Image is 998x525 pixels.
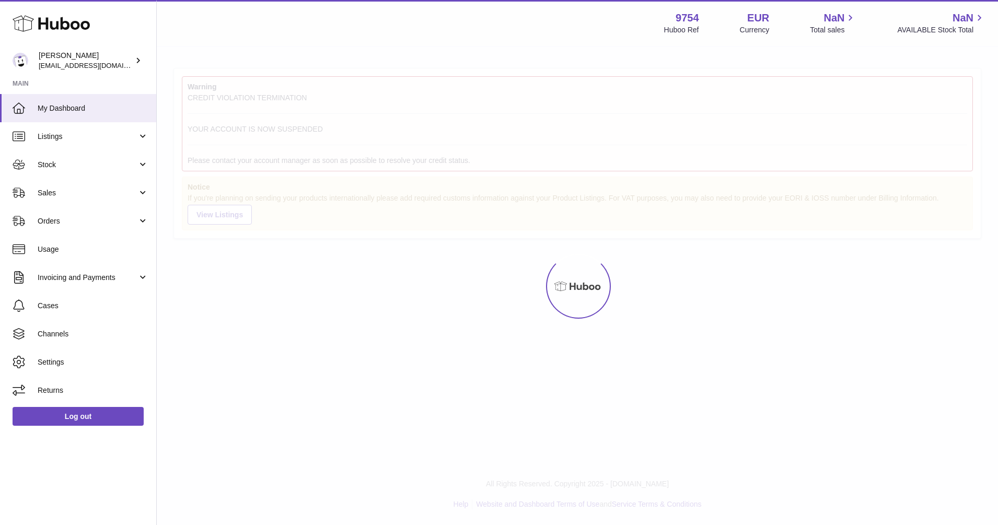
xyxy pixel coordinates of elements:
div: Currency [740,25,770,35]
span: AVAILABLE Stock Total [897,25,985,35]
span: Usage [38,244,148,254]
strong: 9754 [676,11,699,25]
a: NaN AVAILABLE Stock Total [897,11,985,35]
span: [EMAIL_ADDRESS][DOMAIN_NAME] [39,61,154,69]
span: Invoicing and Payments [38,273,137,283]
span: Returns [38,386,148,395]
div: Huboo Ref [664,25,699,35]
span: Sales [38,188,137,198]
span: Cases [38,301,148,311]
strong: EUR [747,11,769,25]
a: NaN Total sales [810,11,856,35]
span: Orders [38,216,137,226]
span: Listings [38,132,137,142]
a: Log out [13,407,144,426]
span: Settings [38,357,148,367]
span: Stock [38,160,137,170]
span: NaN [823,11,844,25]
span: Channels [38,329,148,339]
div: [PERSON_NAME] [39,51,133,71]
span: NaN [953,11,973,25]
span: My Dashboard [38,103,148,113]
span: Total sales [810,25,856,35]
img: info@fieldsluxury.london [13,53,28,68]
